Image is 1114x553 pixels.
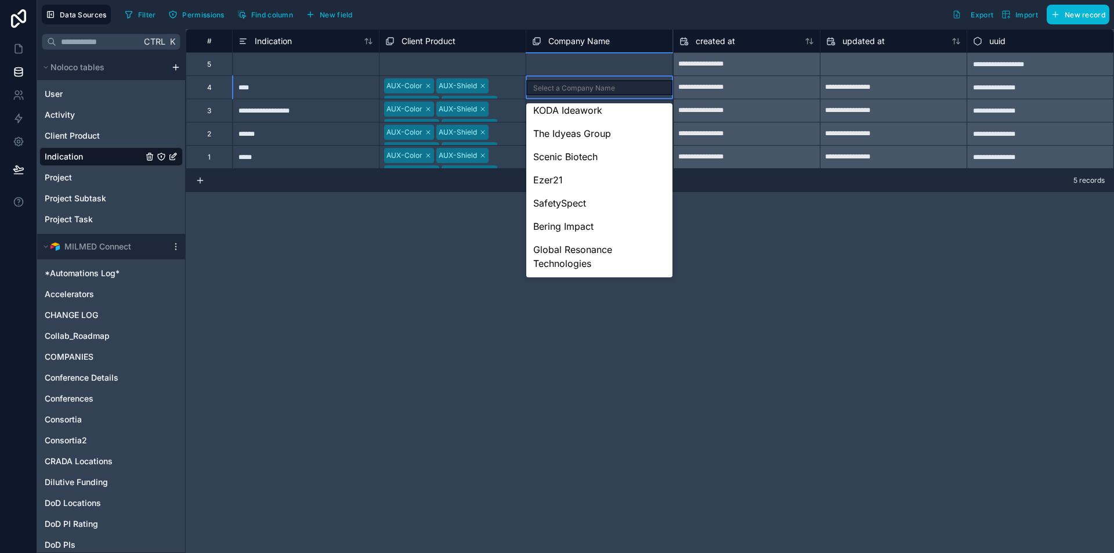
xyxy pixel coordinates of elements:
div: Bering Impact [526,215,672,238]
div: 5 [207,60,211,69]
span: Client Product [402,35,455,47]
div: 3 [207,106,211,115]
div: SafetySpect [526,191,672,215]
div: Select a Company Name [533,84,615,93]
a: Permissions [164,6,233,23]
div: AUX-Absorb [386,168,428,178]
div: AUX-Shield [439,150,477,161]
div: KODA Ideawork [526,99,672,122]
div: AUX-Deliver [444,168,486,178]
div: AUX-Deliver [444,144,486,155]
span: 5 records [1073,176,1105,185]
span: Import [1015,10,1038,19]
div: 1 [208,153,211,162]
div: AUX-Color [386,104,422,114]
span: Find column [251,10,293,19]
div: 2 [207,129,211,139]
button: Filter [120,6,160,23]
span: New record [1065,10,1105,19]
div: AUX-Absorb [386,144,428,155]
div: Scenic Biotech [526,145,672,168]
div: Global Resonance Technologies [526,238,672,275]
span: Company Name [548,35,610,47]
div: AUX-Deliver [444,121,486,132]
button: Import [997,5,1042,24]
button: New record [1047,5,1109,24]
span: Indication [255,35,292,47]
div: AUX-Color [386,150,422,161]
div: AUX-Color [386,127,422,138]
div: AUX-Absorb [386,98,428,109]
div: AUX-Color [386,81,422,91]
a: New record [1042,5,1109,24]
span: Data Sources [60,10,107,19]
div: The Idyeas Group [526,122,672,145]
div: 4 [207,83,212,92]
div: Ezer21 [526,168,672,191]
button: Find column [233,6,297,23]
div: AUX-Shield [439,127,477,138]
span: Filter [138,10,156,19]
div: AUX-Absorb [386,121,428,132]
span: New field [320,10,353,19]
span: updated at [842,35,885,47]
span: K [168,38,176,46]
button: New field [302,6,357,23]
div: AUX-Shield [439,104,477,114]
button: Permissions [164,6,228,23]
span: created at [696,35,735,47]
div: # [195,37,223,45]
span: Ctrl [143,34,167,49]
button: Export [948,5,997,24]
div: AUX-Deliver [444,98,486,109]
button: Data Sources [42,5,111,24]
span: Permissions [182,10,224,19]
div: AUX-Shield [439,81,477,91]
span: uuid [989,35,1006,47]
span: Export [971,10,993,19]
